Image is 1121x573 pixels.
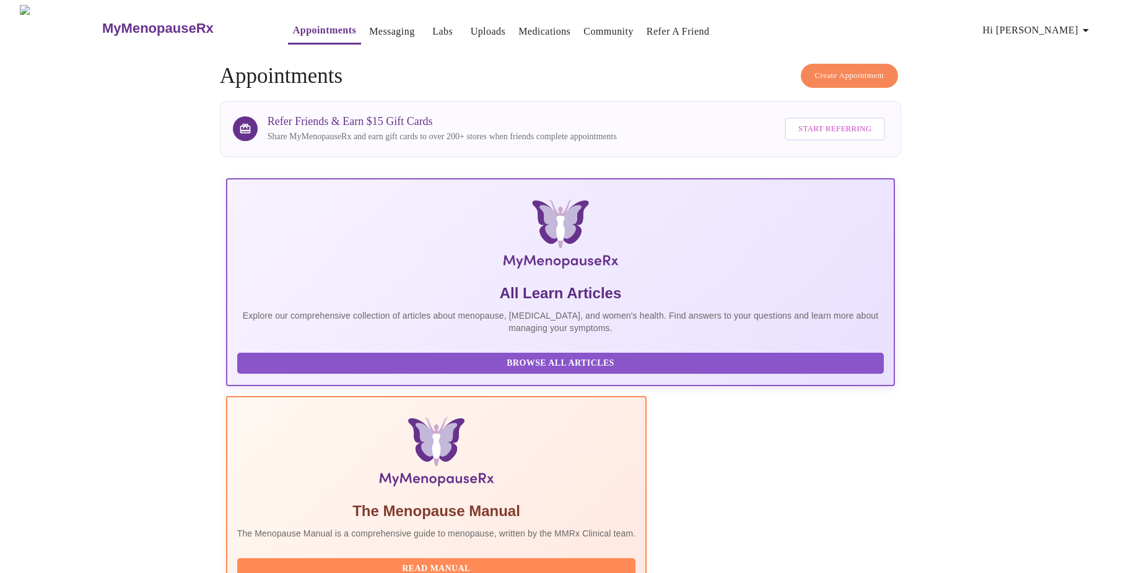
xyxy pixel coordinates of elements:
button: Hi [PERSON_NAME] [978,18,1098,43]
a: Appointments [293,22,356,39]
button: Create Appointment [801,64,899,88]
img: MyMenopauseRx Logo [20,5,101,51]
button: Refer a Friend [642,19,715,44]
a: Labs [432,23,453,40]
button: Browse All Articles [237,353,884,374]
img: MyMenopauseRx Logo [338,199,783,274]
a: Messaging [369,23,414,40]
h3: Refer Friends & Earn $15 Gift Cards [268,115,617,128]
button: Medications [513,19,575,44]
a: Read Manual [237,562,639,573]
a: MyMenopauseRx [101,7,263,50]
span: Create Appointment [815,69,884,83]
button: Messaging [364,19,419,44]
button: Appointments [288,18,361,45]
a: Uploads [471,23,506,40]
span: Start Referring [798,122,871,136]
a: Browse All Articles [237,357,888,368]
button: Uploads [466,19,511,44]
p: Explore our comprehensive collection of articles about menopause, [MEDICAL_DATA], and women's hea... [237,309,884,334]
img: Menopause Manual [300,417,572,491]
button: Community [578,19,639,44]
a: Medications [518,23,570,40]
p: Share MyMenopauseRx and earn gift cards to over 200+ stores when friends complete appointments [268,131,617,143]
h5: The Menopause Manual [237,501,636,521]
button: Start Referring [785,118,885,140]
a: Start Referring [782,111,888,147]
h5: All Learn Articles [237,283,884,303]
a: Refer a Friend [647,23,710,40]
button: Labs [423,19,463,44]
a: Community [583,23,634,40]
span: Browse All Articles [250,356,872,371]
h3: MyMenopauseRx [102,20,214,37]
h4: Appointments [220,64,902,88]
span: Hi [PERSON_NAME] [983,22,1093,39]
p: The Menopause Manual is a comprehensive guide to menopause, written by the MMRx Clinical team. [237,527,636,540]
